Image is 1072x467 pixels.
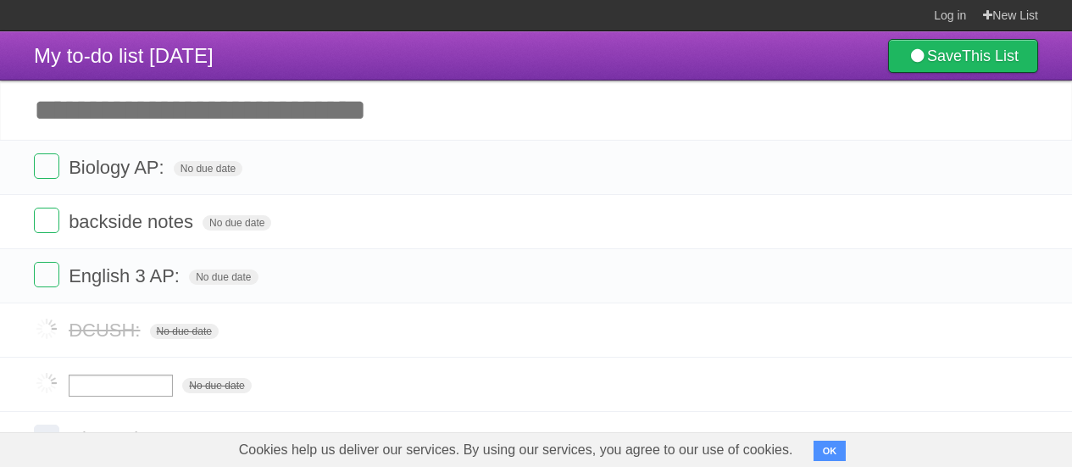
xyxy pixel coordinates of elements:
[174,161,242,176] span: No due date
[34,153,59,179] label: Done
[34,44,214,67] span: My to-do list [DATE]
[34,262,59,287] label: Done
[69,320,144,341] span: DCUSH:
[962,47,1019,64] b: This List
[814,441,847,461] button: OK
[222,433,810,467] span: Cookies help us deliver our services. By using our services, you agree to our use of cookies.
[69,211,197,232] span: backside notes
[34,425,59,450] label: Done
[34,316,59,342] label: Done
[69,265,184,286] span: English 3 AP:
[34,370,59,396] label: Done
[888,39,1038,73] a: SaveThis List
[189,270,258,285] span: No due date
[69,428,206,449] span: Discussion Post
[182,378,251,393] span: No due date
[69,157,169,178] span: Biology AP:
[150,324,219,339] span: No due date
[34,208,59,233] label: Done
[203,215,271,231] span: No due date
